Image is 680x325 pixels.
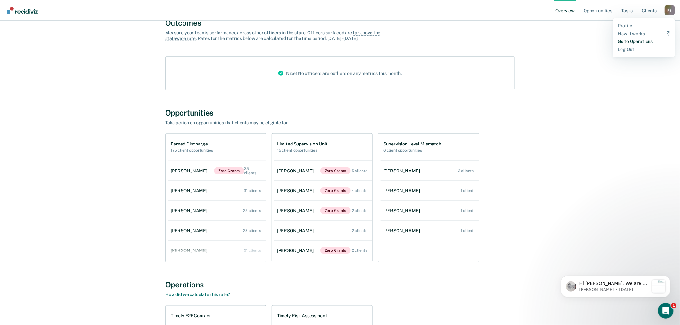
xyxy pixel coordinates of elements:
div: [PERSON_NAME] [171,228,210,233]
span: 1 [671,303,676,308]
div: Measure your team’s performance across other officer s in the state. Officer s surfaced are . Rat... [165,30,390,41]
a: [PERSON_NAME] 1 client [381,222,479,240]
a: Profile [618,23,670,29]
div: 2 clients [352,248,367,253]
div: [PERSON_NAME] [383,188,423,194]
a: [PERSON_NAME]Zero Grants 35 clients [168,160,266,182]
div: 31 clients [244,189,261,193]
iframe: Intercom notifications message [551,263,680,308]
span: Zero Grants [320,207,351,214]
div: [PERSON_NAME] [277,228,316,233]
div: Take action on opportunities that clients may be eligible for. [165,120,390,126]
a: [PERSON_NAME] 2 clients [274,222,372,240]
a: [PERSON_NAME] 25 clients [168,202,266,220]
a: [PERSON_NAME] 1 client [381,182,479,200]
div: 1 client [461,228,474,233]
a: [PERSON_NAME]Zero Grants 2 clients [274,241,372,260]
a: [PERSON_NAME] 3 clients [381,162,479,180]
div: [PERSON_NAME] [171,208,210,214]
div: 35 clients [244,166,261,176]
div: 2 clients [352,208,367,213]
div: 4 clients [352,189,367,193]
a: [PERSON_NAME] 1 client [381,202,479,220]
h1: Earned Discharge [171,141,213,147]
div: 21 clients [244,248,261,253]
div: [PERSON_NAME] [277,188,316,194]
div: 3 clients [458,169,474,173]
div: Opportunities [165,108,515,118]
h1: Timely F2F Contact [171,313,211,319]
span: Hi [PERSON_NAME], We are so excited to announce a brand new feature: AI case note search! 📣 Findi... [28,18,97,183]
span: far above the statewide rate [165,30,380,41]
h1: Timely Risk Assessment [277,313,327,319]
a: How did we calculate this rate? [165,292,230,297]
div: [PERSON_NAME] [171,168,210,174]
h2: 15 client opportunities [277,148,328,153]
a: [PERSON_NAME] 23 clients [168,222,266,240]
h2: 175 client opportunities [171,148,213,153]
h1: Supervision Level Mismatch [383,141,441,147]
img: Recidiviz [7,7,38,14]
a: Log Out [618,47,670,52]
a: [PERSON_NAME] 21 clients [168,242,266,260]
span: Zero Grants [320,167,351,174]
div: [PERSON_NAME] [383,208,423,214]
span: Zero Grants [214,167,244,174]
h2: 6 client opportunities [383,148,441,153]
div: [PERSON_NAME] [277,208,316,214]
div: Outcomes [165,18,515,28]
div: 23 clients [243,228,261,233]
a: [PERSON_NAME]Zero Grants 5 clients [274,161,372,181]
div: [PERSON_NAME] [383,168,423,174]
div: [PERSON_NAME] [277,168,316,174]
div: Operations [165,280,515,290]
p: Message from Kim, sent 2w ago [28,24,97,30]
span: Zero Grants [320,247,351,254]
div: 1 client [461,189,474,193]
a: [PERSON_NAME] 31 clients [168,182,266,200]
button: Profile dropdown button [665,5,675,15]
a: [PERSON_NAME]Zero Grants 2 clients [274,201,372,221]
div: Nice! No officers are outliers on any metrics this month. [273,57,407,90]
div: 5 clients [352,169,367,173]
iframe: Intercom live chat [658,303,674,319]
a: Go to Operations [618,39,670,44]
a: How it works [618,31,670,37]
div: 2 clients [352,228,367,233]
a: [PERSON_NAME]Zero Grants 4 clients [274,181,372,201]
div: [PERSON_NAME] [277,248,316,253]
div: [PERSON_NAME] [171,248,210,253]
div: [PERSON_NAME] [383,228,423,233]
h1: Limited Supervision Unit [277,141,328,147]
div: 25 clients [243,208,261,213]
div: 1 client [461,208,474,213]
div: [PERSON_NAME] [171,188,210,194]
div: F S [665,5,675,15]
span: Zero Grants [320,187,351,194]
